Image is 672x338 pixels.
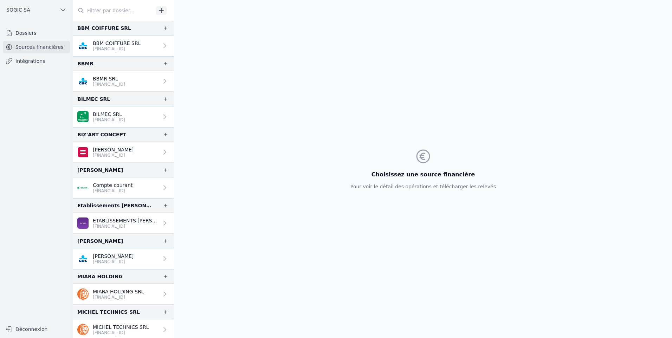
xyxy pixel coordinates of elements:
p: [PERSON_NAME] [93,253,134,260]
p: [FINANCIAL_ID] [93,223,159,229]
div: Etablissements [PERSON_NAME] et fils [PERSON_NAME] [77,201,151,210]
a: [PERSON_NAME] [FINANCIAL_ID] [73,142,174,163]
p: MICHEL TECHNICS SRL [93,324,149,331]
img: BEOBANK_CTBKBEBX.png [77,217,89,229]
div: BILMEC SRL [77,95,110,103]
p: MIARA HOLDING SRL [93,288,144,295]
p: [FINANCIAL_ID] [93,294,144,300]
div: MICHEL TECHNICS SRL [77,308,140,316]
p: BILMEC SRL [93,111,125,118]
a: BILMEC SRL [FINANCIAL_ID] [73,106,174,127]
div: BBMR [77,59,93,68]
a: BBM COIFFURE SRL [FINANCIAL_ID] [73,35,174,56]
a: Compte courant [FINANCIAL_ID] [73,177,174,198]
a: Sources financières [3,41,70,53]
p: Pour voir le détail des opérations et télécharger les relevés [350,183,496,190]
img: CBC_CREGBEBB.png [77,253,89,264]
p: BBM COIFFURE SRL [93,40,141,47]
button: SOGIC SA [3,4,70,15]
img: CBC_CREGBEBB.png [77,76,89,87]
img: ing.png [77,324,89,335]
a: MIARA HOLDING SRL [FINANCIAL_ID] [73,284,174,305]
a: Intégrations [3,55,70,67]
div: BBM COIFFURE SRL [77,24,131,32]
p: Compte courant [93,182,133,189]
p: BBMR SRL [93,75,125,82]
img: belfius-1.png [77,147,89,158]
input: Filtrer par dossier... [73,4,153,17]
div: [PERSON_NAME] [77,237,123,245]
p: [FINANCIAL_ID] [93,82,125,87]
div: [PERSON_NAME] [77,166,123,174]
p: [FINANCIAL_ID] [93,259,134,265]
a: Dossiers [3,27,70,39]
a: BBMR SRL [FINANCIAL_ID] [73,71,174,92]
p: ETABLISSEMENTS [PERSON_NAME] & F [93,217,159,224]
div: BIZ'ART CONCEPT [77,130,126,139]
p: [FINANCIAL_ID] [93,330,149,336]
p: [FINANCIAL_ID] [93,152,134,158]
p: [FINANCIAL_ID] [93,188,133,194]
div: MIARA HOLDING [77,272,123,281]
h3: Choisissez une source financière [350,170,496,179]
p: [FINANCIAL_ID] [93,46,141,52]
img: ing.png [77,288,89,300]
p: [FINANCIAL_ID] [93,117,125,123]
a: ETABLISSEMENTS [PERSON_NAME] & F [FINANCIAL_ID] [73,213,174,234]
img: BNP_BE_BUSINESS_GEBABEBB.png [77,111,89,122]
button: Déconnexion [3,324,70,335]
img: CBC_CREGBEBB.png [77,40,89,51]
img: ARGENTA_ARSPBE22.png [77,182,89,193]
span: SOGIC SA [6,6,30,13]
a: [PERSON_NAME] [FINANCIAL_ID] [73,248,174,269]
p: [PERSON_NAME] [93,146,134,153]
